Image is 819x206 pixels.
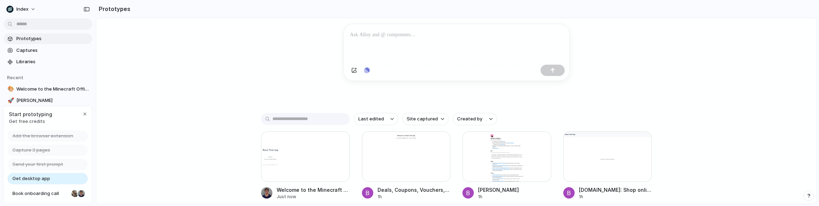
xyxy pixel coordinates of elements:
span: Index [16,6,28,13]
a: Prototypes [4,33,92,44]
a: Captures [4,45,92,56]
div: Christian Iacullo [77,189,86,198]
span: Capture 3 pages [12,147,50,154]
button: Created by [453,113,497,125]
div: 1h [378,194,451,200]
span: Welcome to the Minecraft Official Site | Minecraft [16,86,90,93]
span: Start prototyping [9,110,52,118]
span: Add the browser extension [12,132,73,140]
a: Amazon.com.au: Shop online for Electronics, Apparel, Toys, Books, DVDs & more[DOMAIN_NAME]: Shop ... [563,131,652,200]
div: 🎨 [7,85,12,93]
button: Last edited [354,113,398,125]
span: [PERSON_NAME] [16,97,90,104]
a: 🎨Welcome to the Minecraft Official Site | Minecraft [4,84,92,94]
a: Libraries [4,56,92,67]
span: Site captured [407,115,438,123]
span: Captures [16,47,90,54]
span: Libraries [16,58,90,65]
a: Deals, Coupons, Vouchers, Discounts and Freebies - OzBargainDeals, Coupons, Vouchers, Discounts a... [362,131,451,200]
a: Get desktop app [7,173,88,184]
span: Created by [457,115,482,123]
div: 1h [579,194,652,200]
div: Deals, Coupons, Vouchers, Discounts and Freebies - OzBargain [378,186,451,194]
span: Last edited [358,115,384,123]
h2: Prototypes [96,5,130,13]
span: Recent [7,75,23,80]
a: Simon Kubica[PERSON_NAME]1h [462,131,551,200]
div: Nicole Kubica [71,189,79,198]
button: Site captured [402,113,449,125]
div: [DOMAIN_NAME]: Shop online for Electronics, Apparel, Toys, Books, DVDs & more [579,186,652,194]
a: Book onboarding call [7,188,88,199]
span: Send your first prompt [12,161,63,168]
div: [PERSON_NAME] [478,186,519,194]
button: 🎨 [6,86,13,93]
a: Welcome to the Minecraft Official Site | MinecraftWelcome to the Minecraft Official Site | Minecr... [261,131,350,200]
div: 1h [478,194,519,200]
div: 🚀 [7,97,12,105]
div: Just now [277,194,350,200]
a: 🚀[PERSON_NAME] [4,95,92,106]
div: Welcome to the Minecraft Official Site | Minecraft [277,186,350,194]
span: Get free credits [9,118,52,125]
button: Index [4,4,39,15]
button: 🚀 [6,97,13,104]
span: Get desktop app [12,175,50,182]
span: Book onboarding call [12,190,69,197]
span: Prototypes [16,35,90,42]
